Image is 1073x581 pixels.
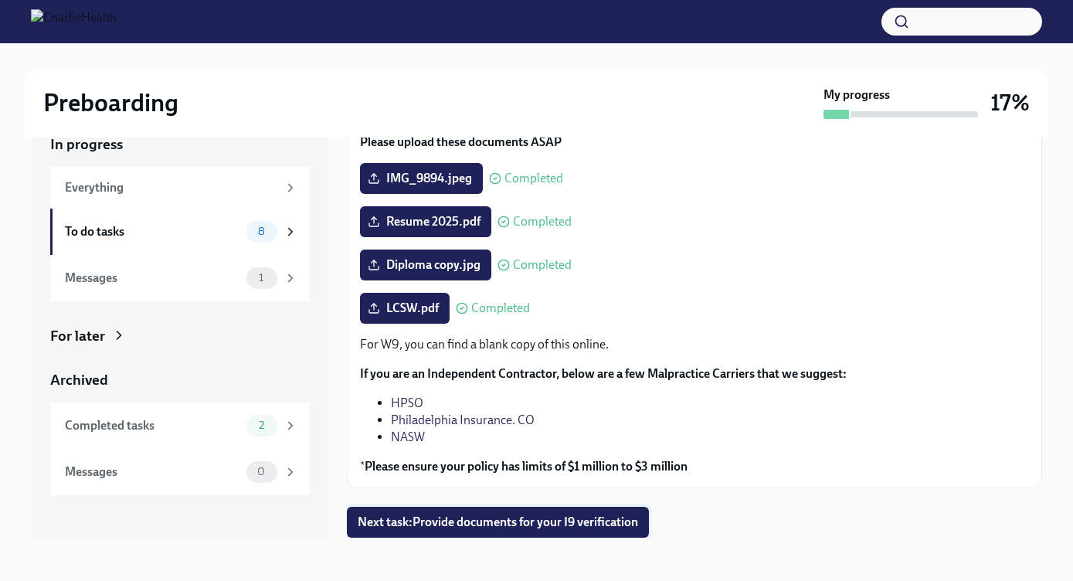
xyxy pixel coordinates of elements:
[31,9,117,34] img: CharlieHealth
[504,172,563,185] span: Completed
[50,326,310,346] a: For later
[371,257,480,273] span: Diploma copy.jpg
[990,89,1030,117] h3: 17%
[471,302,530,314] span: Completed
[823,87,890,104] strong: My progress
[50,370,310,390] a: Archived
[513,259,572,271] span: Completed
[65,179,277,196] div: Everything
[50,209,310,255] a: To do tasks8
[50,167,310,209] a: Everything
[371,301,439,316] span: LCSW.pdf
[65,223,240,240] div: To do tasks
[371,214,480,229] span: Resume 2025.pdf
[360,250,491,280] label: Diploma copy.jpg
[358,515,638,530] span: Next task : Provide documents for your I9 verification
[347,507,649,538] button: Next task:Provide documents for your I9 verification
[65,270,240,287] div: Messages
[43,87,178,118] h2: Preboarding
[371,171,472,186] span: IMG_9894.jpeg
[365,459,688,474] strong: Please ensure your policy has limits of $1 million to $3 million
[360,293,450,324] label: LCSW.pdf
[250,420,273,431] span: 2
[391,413,535,427] a: Philadelphia Insurance. CO
[248,466,274,477] span: 0
[360,134,562,149] strong: Please upload these documents ASAP
[513,216,572,228] span: Completed
[360,336,1029,353] p: For W9, you can find a blank copy of this online.
[249,226,274,237] span: 8
[250,272,273,284] span: 1
[50,449,310,495] a: Messages0
[391,430,425,444] a: NASW
[65,464,240,481] div: Messages
[50,255,310,301] a: Messages1
[360,206,491,237] label: Resume 2025.pdf
[50,403,310,449] a: Completed tasks2
[360,163,483,194] label: IMG_9894.jpeg
[360,366,847,381] strong: If you are an Independent Contractor, below are a few Malpractice Carriers that we suggest:
[391,396,423,410] a: HPSO
[65,417,240,434] div: Completed tasks
[50,134,310,155] a: In progress
[50,326,105,346] div: For later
